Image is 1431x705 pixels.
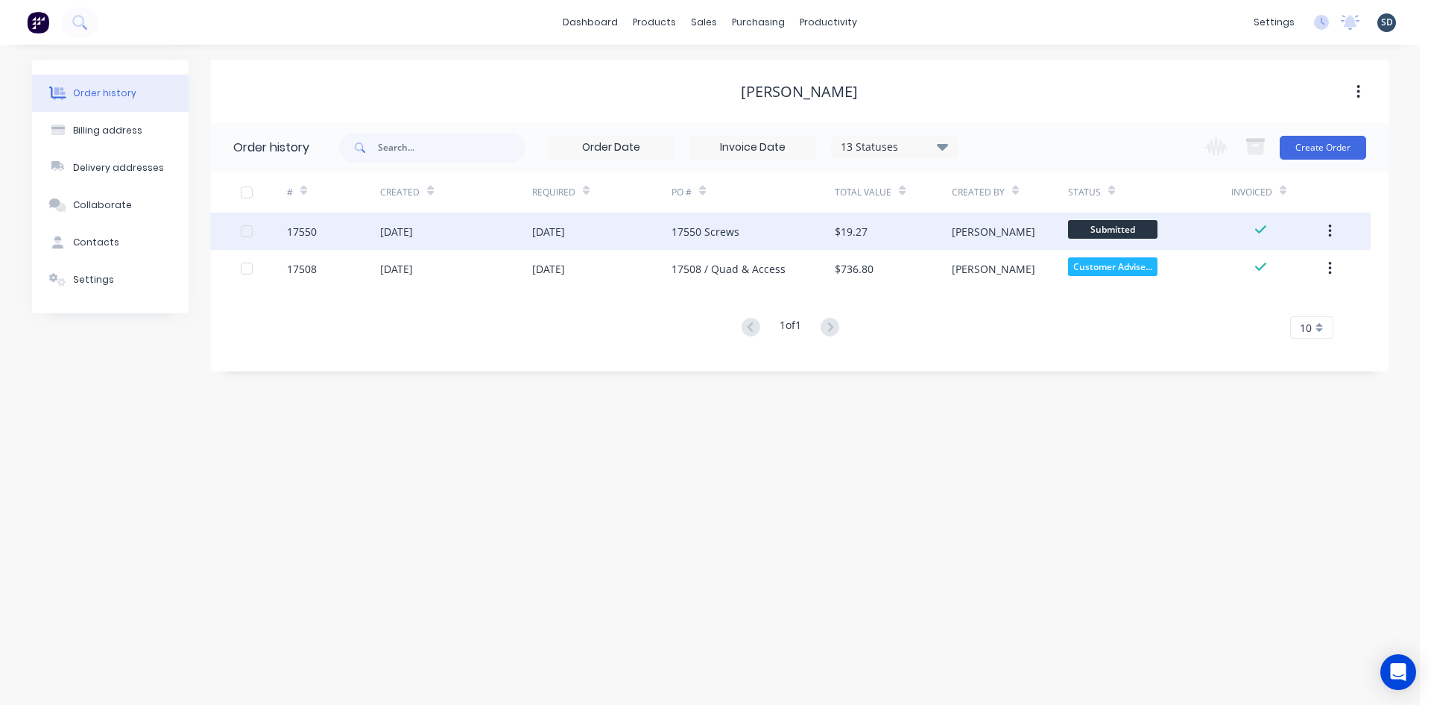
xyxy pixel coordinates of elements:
[1231,172,1324,213] div: Invoiced
[532,172,672,213] div: Required
[380,186,420,199] div: Created
[532,261,565,277] div: [DATE]
[835,172,951,213] div: Total Value
[27,11,49,34] img: Factory
[672,261,786,277] div: 17508 / Quad & Access
[32,224,189,261] button: Contacts
[1381,16,1393,29] span: SD
[555,11,625,34] a: dashboard
[952,224,1035,239] div: [PERSON_NAME]
[625,11,683,34] div: products
[73,236,119,249] div: Contacts
[532,186,575,199] div: Required
[73,161,164,175] div: Delivery addresses
[32,112,189,149] button: Billing address
[1380,654,1416,690] div: Open Intercom Messenger
[73,87,136,100] div: Order history
[32,149,189,187] button: Delivery addresses
[32,261,189,298] button: Settings
[1068,172,1231,213] div: Status
[672,186,692,199] div: PO #
[1068,220,1157,239] span: Submitted
[952,261,1035,277] div: [PERSON_NAME]
[378,133,525,163] input: Search...
[724,11,792,34] div: purchasing
[32,187,189,224] button: Collaborate
[532,224,565,239] div: [DATE]
[835,224,868,239] div: $19.27
[287,261,317,277] div: 17508
[952,172,1068,213] div: Created By
[835,261,874,277] div: $736.80
[380,261,413,277] div: [DATE]
[741,83,858,101] div: [PERSON_NAME]
[233,139,309,157] div: Order history
[380,224,413,239] div: [DATE]
[287,172,380,213] div: #
[1280,136,1366,160] button: Create Order
[380,172,531,213] div: Created
[73,124,142,137] div: Billing address
[73,273,114,286] div: Settings
[690,137,815,159] input: Invoice Date
[32,75,189,112] button: Order history
[1231,186,1272,199] div: Invoiced
[1246,11,1302,34] div: settings
[1300,320,1312,336] span: 10
[832,139,957,155] div: 13 Statuses
[792,11,865,34] div: productivity
[287,224,317,239] div: 17550
[549,137,674,159] input: Order Date
[1068,257,1157,276] span: Customer Advise...
[73,198,132,212] div: Collaborate
[1068,186,1101,199] div: Status
[287,186,293,199] div: #
[952,186,1005,199] div: Created By
[672,172,835,213] div: PO #
[835,186,891,199] div: Total Value
[780,317,801,339] div: 1 of 1
[683,11,724,34] div: sales
[672,224,739,239] div: 17550 Screws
